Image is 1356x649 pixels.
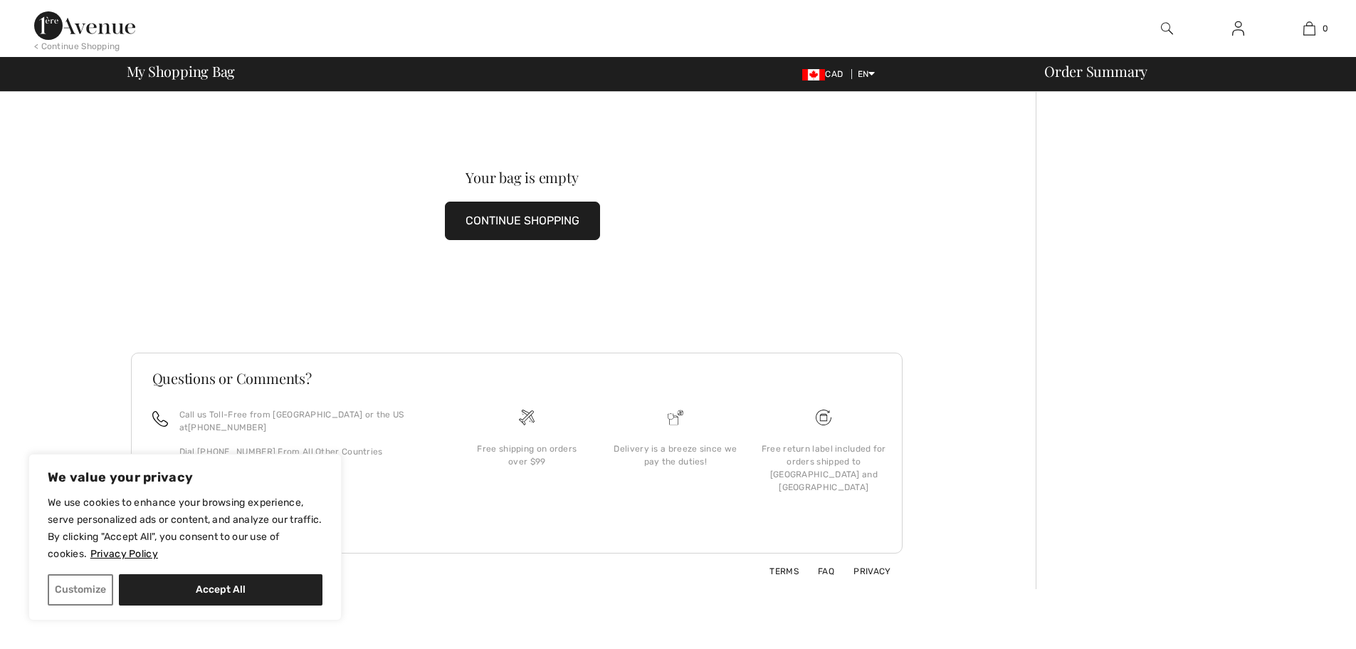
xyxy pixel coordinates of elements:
[188,422,266,432] a: [PHONE_NUMBER]
[1027,64,1347,78] div: Order Summary
[801,566,834,576] a: FAQ
[127,64,236,78] span: My Shopping Bag
[464,442,589,468] div: Free shipping on orders over $99
[668,410,683,425] img: Delivery is a breeze since we pay the duties!
[858,69,876,79] span: EN
[1161,20,1173,37] img: search the website
[613,442,738,468] div: Delivery is a breeze since we pay the duties!
[761,442,886,494] div: Free return label included for orders shipped to [GEOGRAPHIC_DATA] and [GEOGRAPHIC_DATA]
[48,574,113,606] button: Customize
[119,574,322,606] button: Accept All
[445,202,600,240] button: CONTINUE SHOPPING
[152,371,881,385] h3: Questions or Comments?
[836,566,890,576] a: Privacy
[152,411,168,427] img: call
[48,494,322,563] p: We use cookies to enhance your browsing experience, serve personalized ads or content, and analyz...
[802,69,848,79] span: CAD
[1232,20,1244,37] img: My Info
[34,11,135,40] img: 1ère Avenue
[802,69,825,81] img: Canadian Dollar
[28,454,342,621] div: We value your privacy
[90,547,159,561] a: Privacy Policy
[48,469,322,486] p: We value your privacy
[816,410,831,425] img: Free shipping on orders over $99
[752,566,799,576] a: Terms
[1323,22,1328,35] span: 0
[1274,20,1344,37] a: 0
[519,410,535,425] img: Free shipping on orders over $99
[179,408,436,434] p: Call us Toll-Free from [GEOGRAPHIC_DATA] or the US at
[1303,20,1315,37] img: My Bag
[34,40,120,53] div: < Continue Shopping
[170,170,875,185] div: Your bag is empty
[179,445,436,458] p: Dial [PHONE_NUMBER] From All Other Countries
[1221,20,1256,38] a: Sign In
